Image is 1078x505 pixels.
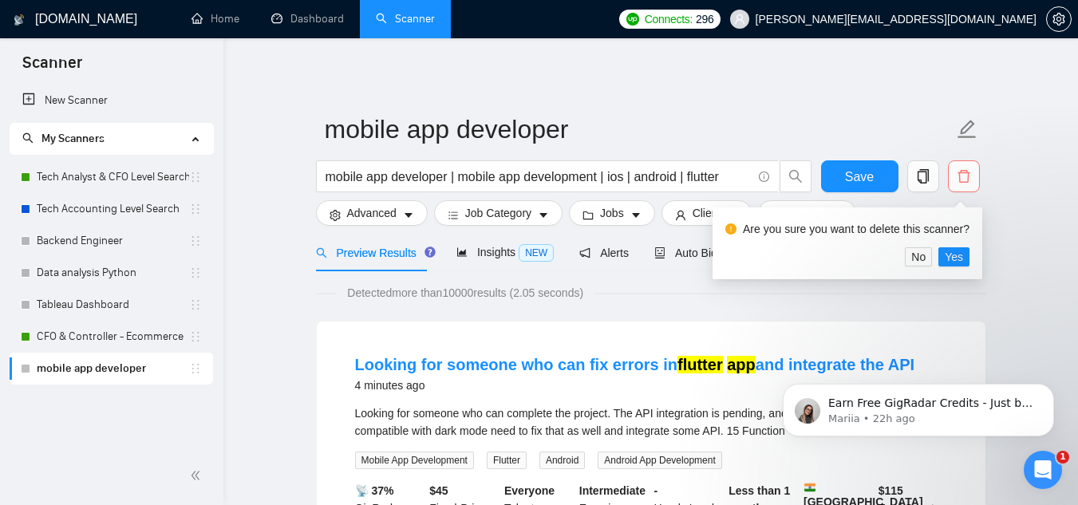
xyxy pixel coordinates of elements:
[504,484,555,497] b: Everyone
[355,484,394,497] b: 📡 37%
[10,353,213,385] li: mobile app developer
[10,161,213,193] li: Tech Analyst & CFO Level Search
[10,85,213,116] li: New Scanner
[355,356,915,373] a: Looking for someone who can fix errors influtter appand integrate the API
[456,247,468,258] span: area-chart
[487,452,527,469] span: Flutter
[403,209,414,221] span: caret-down
[804,482,815,493] img: 🇮🇳
[456,246,554,258] span: Insights
[37,225,189,257] a: Backend Engineer
[37,161,189,193] a: Tech Analyst & CFO Level Search
[189,235,202,247] span: holder
[538,209,549,221] span: caret-down
[325,109,954,149] input: Scanner name...
[905,247,932,266] button: No
[759,350,1078,462] iframe: Intercom notifications message
[37,257,189,289] a: Data analysis Python
[654,484,658,497] b: -
[1046,13,1072,26] a: setting
[434,200,563,226] button: barsJob Categorycaret-down
[355,452,474,469] span: Mobile App Development
[376,12,435,26] a: searchScanner
[759,172,769,182] span: info-circle
[908,169,938,183] span: copy
[579,247,629,259] span: Alerts
[907,160,939,192] button: copy
[10,289,213,321] li: Tableau Dashboard
[37,289,189,321] a: Tableau Dashboard
[821,160,898,192] button: Save
[189,266,202,279] span: holder
[600,204,624,222] span: Jobs
[465,204,531,222] span: Job Category
[879,484,903,497] b: $ 115
[190,468,206,483] span: double-left
[22,132,105,145] span: My Scanners
[693,204,721,222] span: Client
[189,330,202,343] span: holder
[41,132,105,145] span: My Scanners
[37,193,189,225] a: Tech Accounting Level Search
[661,200,752,226] button: userClientcaret-down
[957,119,977,140] span: edit
[189,203,202,215] span: holder
[630,209,642,221] span: caret-down
[743,220,969,238] div: Are you sure you want to delete this scanner?
[845,167,874,187] span: Save
[1046,6,1072,32] button: setting
[37,321,189,353] a: CFO & Controller - Ecommerce
[645,10,693,28] span: Connects:
[911,248,926,266] span: No
[355,404,947,440] div: Looking for someone who can complete the project. The API integration is pending, and a few scree...
[569,200,655,226] button: folderJobscaret-down
[316,200,428,226] button: settingAdvancedcaret-down
[448,209,459,221] span: bars
[945,248,963,266] span: Yes
[10,321,213,353] li: CFO & Controller - Ecommerce
[696,10,713,28] span: 296
[780,160,811,192] button: search
[271,12,344,26] a: dashboardDashboard
[22,85,200,116] a: New Scanner
[10,257,213,289] li: Data analysis Python
[429,484,448,497] b: $ 45
[579,484,646,497] b: Intermediate
[14,7,25,33] img: logo
[189,298,202,311] span: holder
[949,169,979,183] span: delete
[654,247,733,259] span: Auto Bidder
[654,247,665,258] span: robot
[326,167,752,187] input: Search Freelance Jobs...
[938,247,969,266] button: Yes
[10,193,213,225] li: Tech Accounting Level Search
[22,132,34,144] span: search
[519,244,554,262] span: NEW
[192,12,239,26] a: homeHome
[37,353,189,385] a: mobile app developer
[189,171,202,183] span: holder
[316,247,327,258] span: search
[675,209,686,221] span: user
[948,160,980,192] button: delete
[677,356,723,373] mark: flutter
[336,284,594,302] span: Detected more than 10000 results (2.05 seconds)
[725,223,736,235] span: exclamation-circle
[189,362,202,375] span: holder
[423,245,437,259] div: Tooltip anchor
[598,452,721,469] span: Android App Development
[1024,451,1062,489] iframe: Intercom live chat
[539,452,585,469] span: Android
[316,247,431,259] span: Preview Results
[626,13,639,26] img: upwork-logo.png
[10,51,95,85] span: Scanner
[1047,13,1071,26] span: setting
[10,225,213,257] li: Backend Engineer
[1056,451,1069,464] span: 1
[734,14,745,25] span: user
[582,209,594,221] span: folder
